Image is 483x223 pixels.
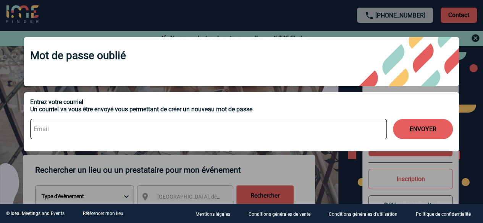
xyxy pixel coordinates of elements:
[323,210,410,217] a: Conditions générales d'utilisation
[83,211,123,216] a: Référencer mon lieu
[24,37,459,86] div: Mot de passe oublié
[30,98,453,113] div: Entrez votre courriel Un courriel va vous être envoyé vous permettant de créer un nouveau mot de ...
[195,212,230,217] p: Mentions légales
[242,210,323,217] a: Conditions générales de vente
[329,212,397,217] p: Conditions générales d'utilisation
[416,212,471,217] p: Politique de confidentialité
[189,210,242,217] a: Mentions légales
[6,211,65,216] div: © Ideal Meetings and Events
[410,210,483,217] a: Politique de confidentialité
[249,212,310,217] p: Conditions générales de vente
[393,119,453,139] button: ENVOYER
[30,119,387,139] input: Email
